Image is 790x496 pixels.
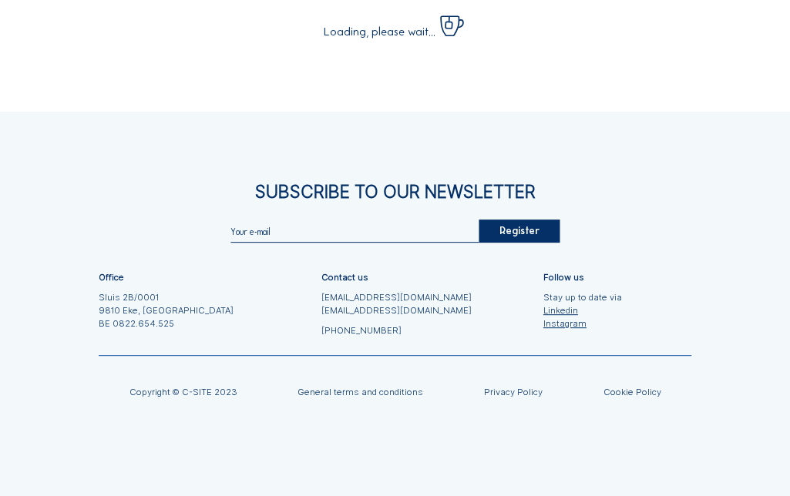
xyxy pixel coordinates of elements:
div: Stay up to date via [543,291,622,330]
div: Register [479,220,560,243]
a: [PHONE_NUMBER] [321,324,471,337]
a: Linkedin [543,304,622,317]
span: Loading, please wait... [324,26,435,38]
div: Office [99,273,124,282]
div: Sluis 2B/0001 9810 Eke, [GEOGRAPHIC_DATA] BE 0822.654.525 [99,291,234,330]
div: Contact us [321,273,368,282]
a: Instagram [543,317,622,330]
a: Privacy Policy [484,388,543,397]
a: [EMAIL_ADDRESS][DOMAIN_NAME] [321,304,471,317]
a: [EMAIL_ADDRESS][DOMAIN_NAME] [321,291,471,304]
input: Your e-mail [230,226,479,237]
a: General terms and conditions [298,388,423,397]
div: Follow us [543,273,584,282]
div: Copyright © C-SITE 2023 [129,388,237,397]
a: Cookie Policy [603,388,661,397]
div: Subscribe to our newsletter [99,183,691,201]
